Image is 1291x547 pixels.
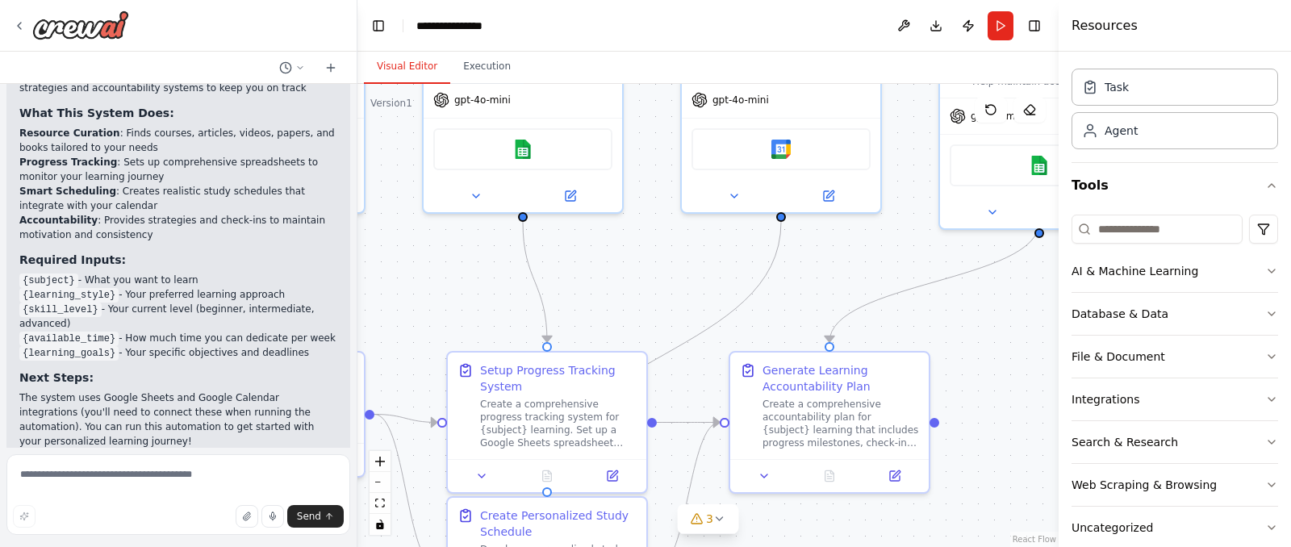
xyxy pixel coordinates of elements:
button: zoom in [370,451,391,472]
button: No output available [513,466,582,486]
li: - What you want to learn [19,273,337,287]
button: Database & Data [1072,293,1278,335]
div: Help maintain accountability and motivation for learning {subject} by analyzing progress patterns... [938,28,1140,230]
button: Visual Editor [364,50,450,84]
span: gpt-4o-mini [971,110,1027,123]
button: Open in side panel [867,466,922,486]
strong: Next Steps: [19,371,94,384]
span: Send [297,510,321,523]
strong: Resource Curation [19,127,120,139]
li: - Your current level (beginner, intermediate, advanced) [19,302,337,331]
button: Search & Research [1072,421,1278,463]
g: Edge from 607b008f-fbe9-47fe-a130-db4f28328317 to a117b1c2-1c1e-4501-bd3b-5193708dc3ba [821,222,1047,342]
button: fit view [370,493,391,514]
strong: Accountability [19,215,98,226]
div: Web Scraping & Browsing [1072,477,1217,493]
button: Hide right sidebar [1023,15,1046,37]
code: {learning_goals} [19,346,119,361]
button: Web Scraping & Browsing [1072,464,1278,506]
span: gpt-4o-mini [454,94,511,106]
button: Start a new chat [318,58,344,77]
div: Database & Data [1072,306,1168,322]
div: Setup Progress Tracking SystemCreate a comprehensive progress tracking system for {subject} learn... [446,351,648,494]
div: Search & Research [1072,434,1178,450]
button: Hide left sidebar [367,15,390,37]
div: gpt-4o-miniGoogle calendar [680,28,882,214]
h4: Resources [1072,16,1138,35]
button: Open in side panel [783,186,874,206]
div: gpt-4o-miniGoogle sheets [422,28,624,214]
nav: breadcrumb [416,18,497,34]
code: {learning_style} [19,288,119,303]
div: Generate Learning Accountability Plan [762,362,919,395]
li: - Your preferred learning approach [19,287,337,302]
div: Task [1105,79,1129,95]
img: Logo [32,10,129,40]
div: Integrations [1072,391,1139,407]
li: : Finds courses, articles, videos, papers, and books tailored to your needs [19,126,337,155]
div: Create Personalized Study Schedule [480,507,637,540]
code: {available_time} [19,332,119,346]
button: Click to speak your automation idea [261,505,284,528]
strong: Progress Tracking [19,157,117,168]
g: Edge from dd511067-86e6-4f0f-ab6c-28c0b061253e to cb15c9cf-8e41-4a17-b956-f877ffe7b6a4 [539,222,789,487]
strong: Smart Scheduling [19,186,116,197]
strong: What This System Does: [19,106,174,119]
code: {subject} [19,273,78,288]
button: Improve this prompt [13,505,36,528]
button: zoom out [370,472,391,493]
span: 3 [706,511,713,527]
img: Google sheets [513,140,533,159]
img: Google sheets [1030,156,1049,175]
p: The system uses Google Sheets and Google Calendar integrations (you'll need to connect these when... [19,390,337,449]
button: Tools [1072,163,1278,208]
g: Edge from b93f187b-6a9f-4b85-be11-33ca8b53160f to b32d5511-eba1-4f05-8817-bd081d1391ec [374,407,437,431]
div: Create a comprehensive accountability plan for {subject} learning that includes progress mileston... [762,398,919,449]
strong: Required Inputs: [19,253,126,266]
button: No output available [796,466,864,486]
button: toggle interactivity [370,514,391,535]
div: Uncategorized [1072,520,1153,536]
div: Setup Progress Tracking System [480,362,637,395]
button: Switch to previous chat [273,58,311,77]
button: Integrations [1072,378,1278,420]
button: Execution [450,50,524,84]
button: Open in side panel [524,186,616,206]
div: Generate Learning Accountability PlanCreate a comprehensive accountability plan for {subject} lea... [729,351,930,494]
button: 3 [677,504,739,534]
div: Crew [1072,62,1278,162]
g: Edge from 9124334a-5f25-42c4-b5e7-c17201af9ee3 to b32d5511-eba1-4f05-8817-bd081d1391ec [515,222,555,342]
div: Agent [1105,123,1138,139]
div: React Flow controls [370,451,391,535]
div: Version 1 [370,97,412,110]
div: AI & Machine Learning [1072,263,1198,279]
li: - Your specific objectives and deadlines [19,345,337,360]
li: : Sets up comprehensive spreadsheets to monitor your learning journey [19,155,337,184]
button: Open in side panel [584,466,640,486]
div: File & Document [1072,349,1165,365]
span: gpt-4o-mini [712,94,769,106]
button: AI & Machine Learning [1072,250,1278,292]
button: Open in side panel [1041,203,1132,222]
button: File & Document [1072,336,1278,378]
code: {skill_level} [19,303,102,317]
button: Send [287,505,344,528]
li: - How much time you can dedicate per week [19,331,337,345]
li: : Provides strategies and check-ins to maintain motivation and consistency [19,213,337,242]
g: Edge from b32d5511-eba1-4f05-8817-bd081d1391ec to a117b1c2-1c1e-4501-bd3b-5193708dc3ba [657,415,720,431]
a: React Flow attribution [1013,535,1056,544]
li: : Creates realistic study schedules that integrate with your calendar [19,184,337,213]
div: Create a comprehensive progress tracking system for {subject} learning. Set up a Google Sheets sp... [480,398,637,449]
img: Google calendar [771,140,791,159]
button: Upload files [236,505,258,528]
